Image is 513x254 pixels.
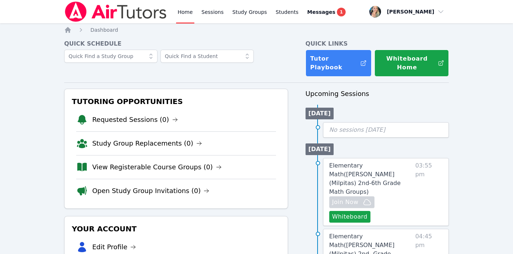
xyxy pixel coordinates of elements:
a: Requested Sessions (0) [92,115,178,125]
h4: Quick Schedule [64,39,288,48]
span: No sessions [DATE] [329,126,385,133]
h3: Your Account [70,222,282,235]
h4: Quick Links [306,39,449,48]
img: Air Tutors [64,1,167,22]
nav: Breadcrumb [64,26,449,34]
input: Quick Find a Study Group [64,50,158,63]
a: View Registerable Course Groups (0) [92,162,222,172]
span: Messages [307,8,335,16]
span: Dashboard [90,27,118,33]
h3: Tutoring Opportunities [70,95,282,108]
a: Tutor Playbook [306,50,372,77]
a: Study Group Replacements (0) [92,138,202,149]
li: [DATE] [306,143,334,155]
span: Join Now [332,198,358,207]
button: Whiteboard [329,211,370,223]
span: Elementary Math ( [PERSON_NAME] (Milpitas) 2nd-6th Grade Math Groups ) [329,162,401,195]
li: [DATE] [306,108,334,119]
h3: Upcoming Sessions [306,89,449,99]
a: Dashboard [90,26,118,34]
input: Quick Find a Student [160,50,254,63]
a: Edit Profile [92,242,136,252]
span: 03:55 pm [415,161,443,223]
a: Open Study Group Invitations (0) [92,186,210,196]
button: Whiteboard Home [374,50,449,77]
button: Join Now [329,196,374,208]
span: 1 [337,8,346,16]
a: Elementary Math([PERSON_NAME] (Milpitas) 2nd-6th Grade Math Groups) [329,161,412,196]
